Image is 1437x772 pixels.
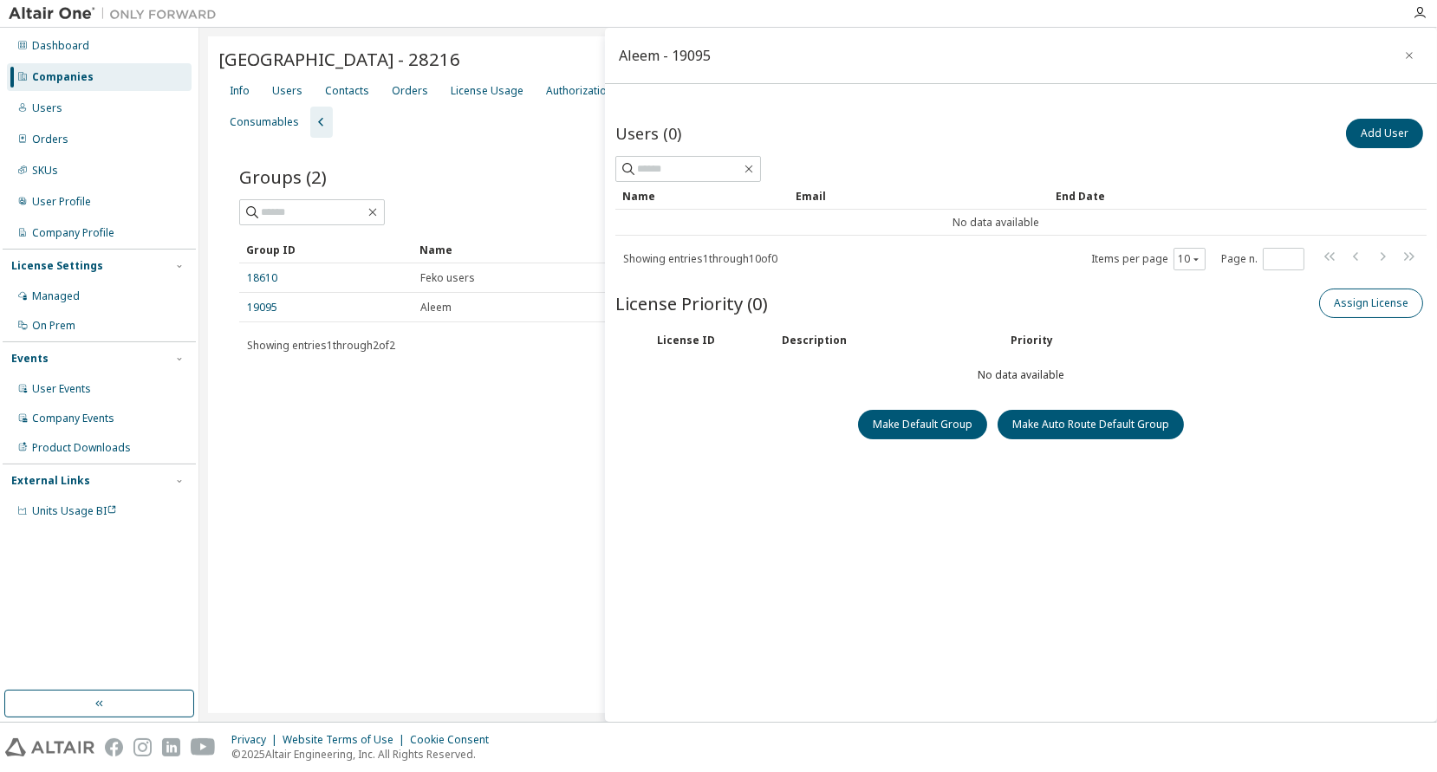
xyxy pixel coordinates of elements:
[231,747,499,762] p: © 2025 Altair Engineering, Inc. All Rights Reserved.
[105,738,123,756] img: facebook.svg
[32,441,131,455] div: Product Downloads
[247,301,277,315] a: 19095
[998,410,1184,439] button: Make Auto Route Default Group
[32,319,75,333] div: On Prem
[1319,289,1423,318] button: Assign License
[246,236,406,263] div: Group ID
[32,195,91,209] div: User Profile
[419,236,622,263] div: Name
[782,334,990,347] div: Description
[1178,252,1201,266] button: 10
[657,334,761,347] div: License ID
[32,101,62,115] div: Users
[247,271,277,285] a: 18610
[619,49,711,62] div: Aleem - 19095
[32,164,58,178] div: SKUs
[11,259,103,273] div: License Settings
[420,271,475,285] span: Feko users
[32,382,91,396] div: User Events
[5,738,94,756] img: altair_logo.svg
[283,733,410,747] div: Website Terms of Use
[623,251,777,266] span: Showing entries 1 through 10 of 0
[191,738,216,756] img: youtube.svg
[615,115,1427,733] div: No data available
[231,733,283,747] div: Privacy
[325,84,369,98] div: Contacts
[272,84,302,98] div: Users
[230,84,250,98] div: Info
[9,5,225,23] img: Altair One
[32,70,94,84] div: Companies
[546,84,619,98] div: Authorizations
[1221,248,1304,270] span: Page n.
[622,182,782,210] div: Name
[420,301,452,315] span: Aleem
[1091,248,1206,270] span: Items per page
[1011,334,1053,347] div: Priority
[32,133,68,146] div: Orders
[11,352,49,366] div: Events
[32,39,89,53] div: Dashboard
[32,226,114,240] div: Company Profile
[32,503,117,518] span: Units Usage BI
[32,412,114,425] div: Company Events
[410,733,499,747] div: Cookie Consent
[392,84,428,98] div: Orders
[615,210,1376,236] td: No data available
[247,338,395,353] span: Showing entries 1 through 2 of 2
[858,410,987,439] button: Make Default Group
[133,738,152,756] img: instagram.svg
[451,84,523,98] div: License Usage
[230,115,299,129] div: Consumables
[615,123,681,144] span: Users (0)
[32,289,80,303] div: Managed
[1346,119,1423,148] button: Add User
[218,47,460,71] span: [GEOGRAPHIC_DATA] - 28216
[615,291,768,315] span: License Priority (0)
[796,182,1042,210] div: Email
[162,738,180,756] img: linkedin.svg
[11,474,90,488] div: External Links
[1056,182,1369,210] div: End Date
[239,165,327,189] span: Groups (2)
